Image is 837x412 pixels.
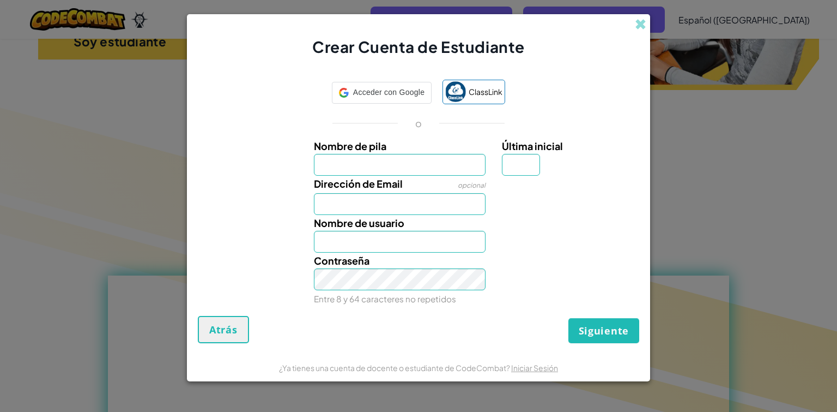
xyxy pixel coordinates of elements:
span: Acceder con Google [353,85,424,100]
button: Siguiente [568,318,639,343]
span: Última inicial [502,140,563,152]
span: Crear Cuenta de Estudiante [312,37,525,56]
a: Iniciar Sesión [511,363,558,373]
span: Contraseña [314,254,369,267]
button: Atrás [198,316,249,343]
img: classlink-logo-small.png [445,81,466,102]
span: Dirección de Email [314,177,403,190]
span: Atrás [209,323,238,336]
p: o [415,117,422,130]
small: Entre 8 y 64 caracteres no repetidos [314,294,456,304]
span: ClassLink [469,84,502,100]
span: ¿Ya tienes una cuenta de docente o estudiante de CodeCombat? [279,363,511,373]
span: Nombre de usuario [314,217,404,229]
span: Siguiente [579,324,629,337]
span: Nombre de pila [314,140,386,152]
div: Acceder con Google [332,82,432,104]
span: opcional [458,181,486,189]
